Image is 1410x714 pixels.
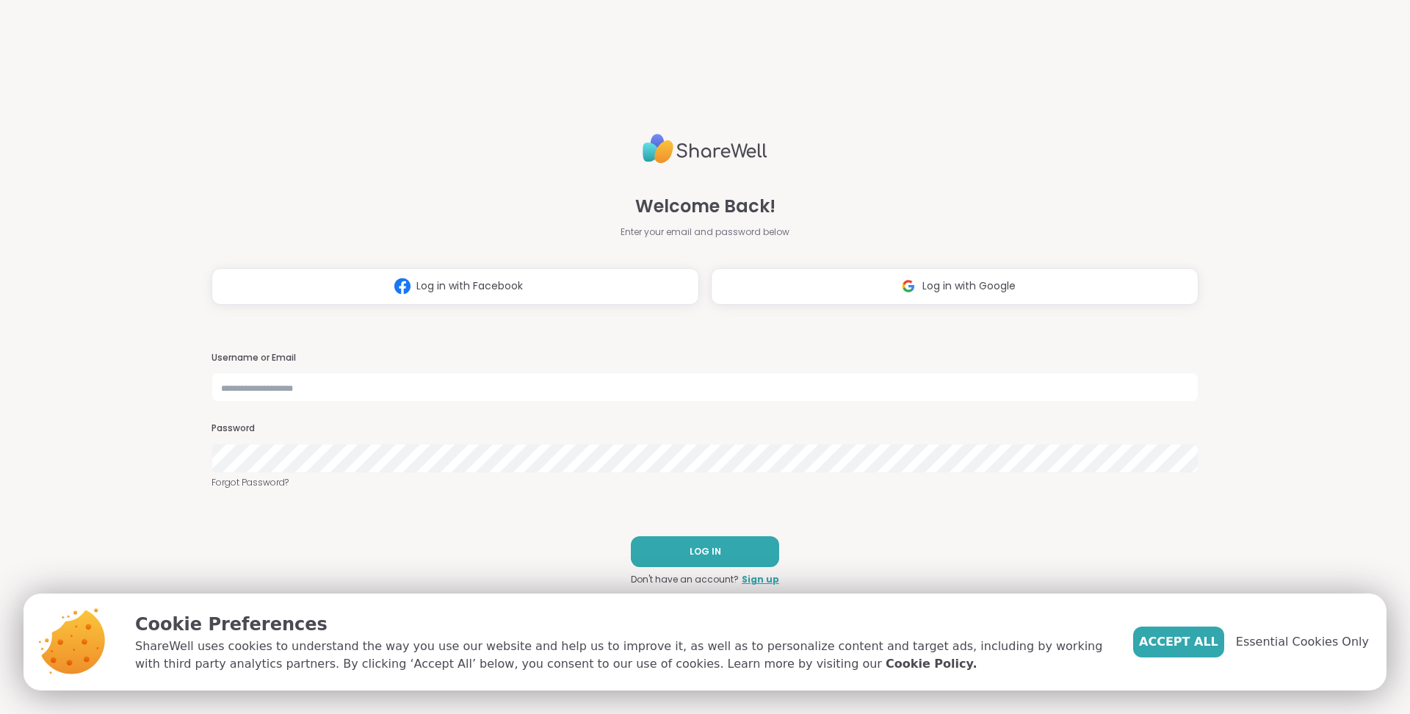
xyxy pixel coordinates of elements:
[135,611,1110,638] p: Cookie Preferences
[1139,633,1218,651] span: Accept All
[388,273,416,300] img: ShareWell Logomark
[1236,633,1369,651] span: Essential Cookies Only
[416,278,523,294] span: Log in with Facebook
[1133,627,1224,657] button: Accept All
[690,545,721,558] span: LOG IN
[211,476,1198,489] a: Forgot Password?
[886,655,977,673] a: Cookie Policy.
[211,422,1198,435] h3: Password
[643,128,767,170] img: ShareWell Logo
[211,268,699,305] button: Log in with Facebook
[631,536,779,567] button: LOG IN
[742,573,779,586] a: Sign up
[922,278,1016,294] span: Log in with Google
[635,193,775,220] span: Welcome Back!
[621,226,789,239] span: Enter your email and password below
[711,268,1198,305] button: Log in with Google
[631,573,739,586] span: Don't have an account?
[894,273,922,300] img: ShareWell Logomark
[135,638,1110,673] p: ShareWell uses cookies to understand the way you use our website and help us to improve it, as we...
[211,352,1198,364] h3: Username or Email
